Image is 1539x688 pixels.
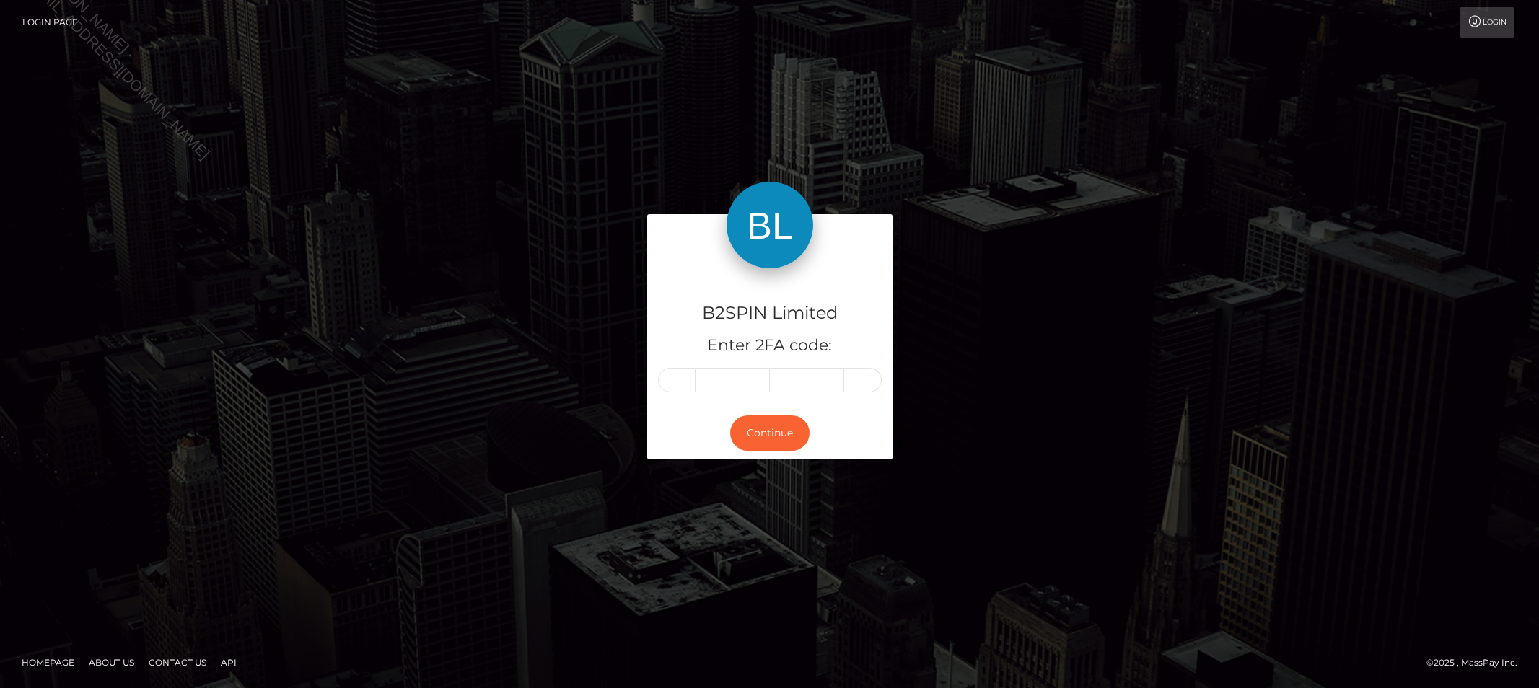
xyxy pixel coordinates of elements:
[658,301,882,326] h4: B2SPIN Limited
[143,651,212,674] a: Contact Us
[730,415,810,451] button: Continue
[22,7,78,38] a: Login Page
[1426,655,1528,671] div: © 2025 , MassPay Inc.
[16,651,80,674] a: Homepage
[658,335,882,357] h5: Enter 2FA code:
[83,651,140,674] a: About Us
[1460,7,1514,38] a: Login
[215,651,242,674] a: API
[727,182,813,268] img: B2SPIN Limited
